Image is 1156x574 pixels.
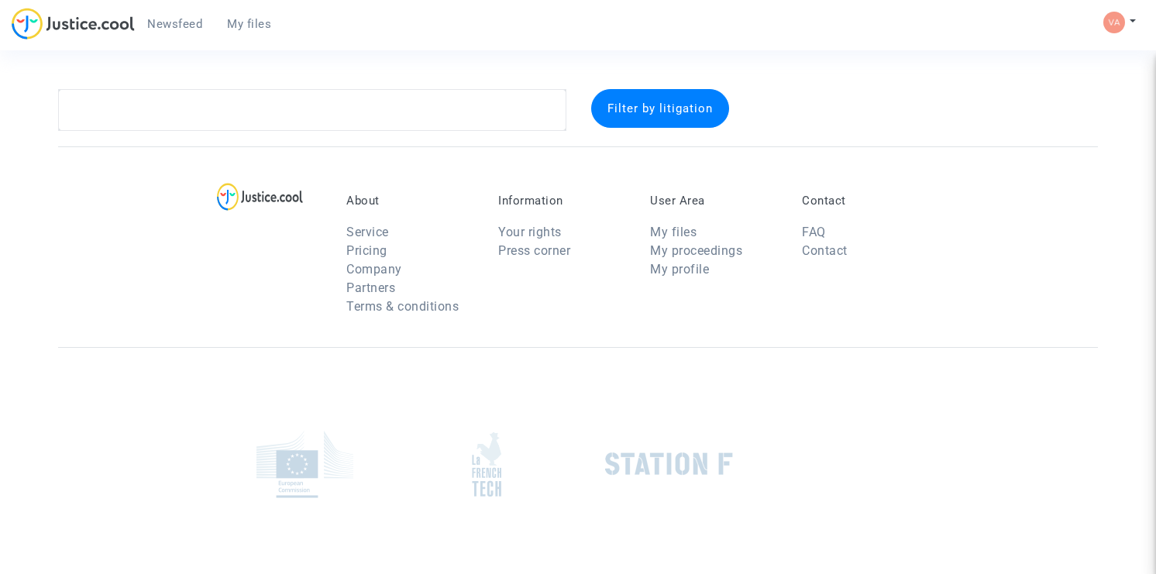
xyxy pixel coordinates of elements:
img: df37dee3d6e56e8f4a2da5801923152d [1103,12,1125,33]
a: Service [346,225,389,239]
img: jc-logo.svg [12,8,135,40]
a: Contact [802,243,848,258]
img: french_tech.png [472,431,501,497]
a: Company [346,262,402,277]
a: Pricing [346,243,387,258]
img: logo-lg.svg [217,183,303,211]
a: Newsfeed [135,12,215,36]
span: My files [227,17,271,31]
a: My files [650,225,697,239]
p: User Area [650,194,779,208]
a: My proceedings [650,243,742,258]
p: Information [498,194,627,208]
a: FAQ [802,225,826,239]
a: Partners [346,280,395,295]
a: My profile [650,262,709,277]
span: Newsfeed [147,17,202,31]
p: About [346,194,475,208]
a: Your rights [498,225,562,239]
img: europe_commision.png [256,431,353,498]
a: Terms & conditions [346,299,459,314]
a: My files [215,12,284,36]
span: Filter by litigation [607,101,713,115]
img: stationf.png [605,452,733,476]
a: Press corner [498,243,570,258]
p: Contact [802,194,931,208]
